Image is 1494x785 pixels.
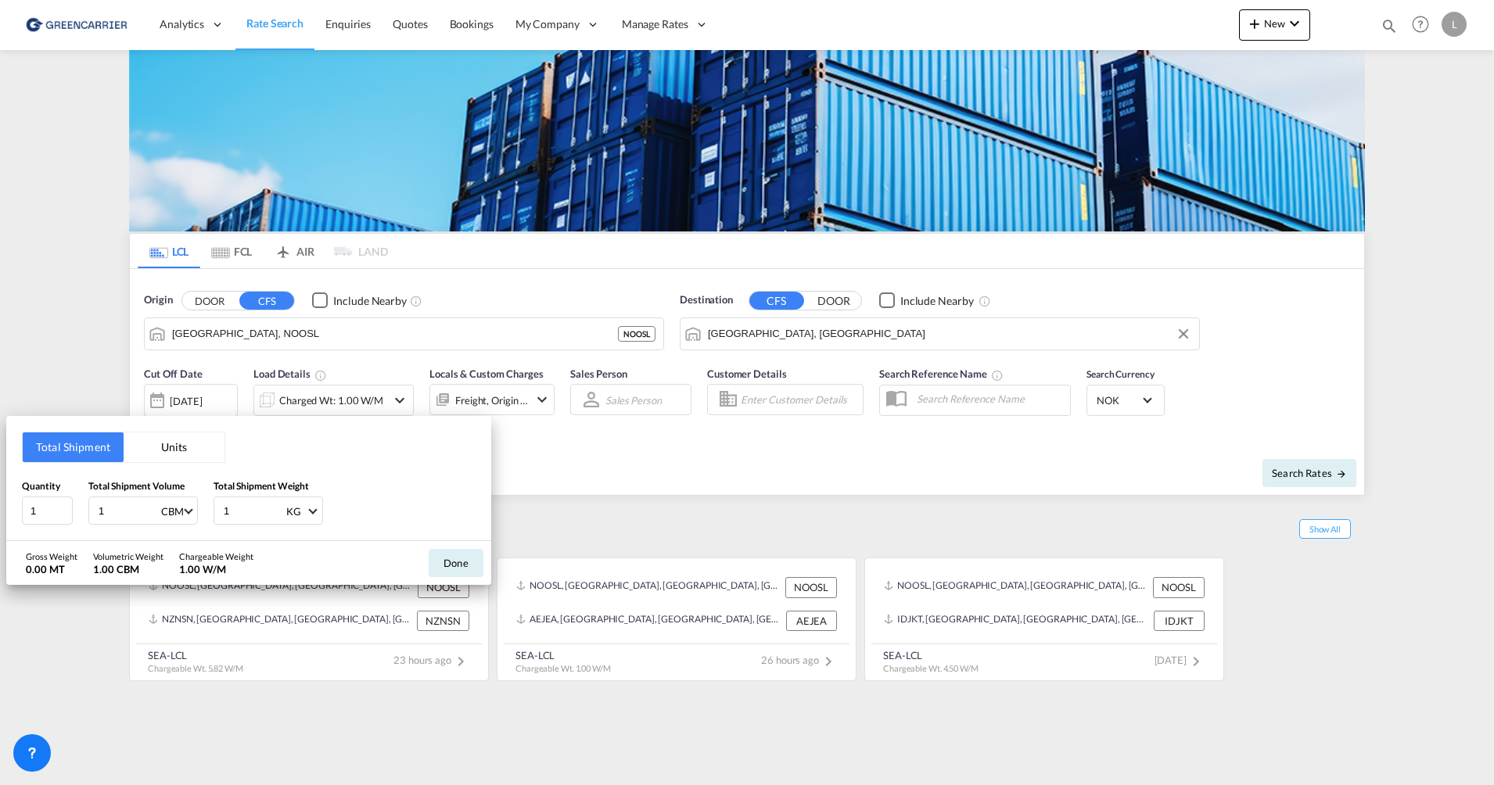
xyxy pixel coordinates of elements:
[214,480,309,492] span: Total Shipment Weight
[161,505,184,518] div: CBM
[97,497,160,524] input: Enter volume
[179,550,253,562] div: Chargeable Weight
[286,505,301,518] div: KG
[22,480,60,492] span: Quantity
[22,496,73,525] input: Qty
[23,432,124,462] button: Total Shipment
[93,550,163,562] div: Volumetric Weight
[26,562,77,576] div: 0.00 MT
[124,432,224,462] button: Units
[88,480,185,492] span: Total Shipment Volume
[429,549,483,577] button: Done
[26,550,77,562] div: Gross Weight
[179,562,253,576] div: 1.00 W/M
[93,562,163,576] div: 1.00 CBM
[222,497,285,524] input: Enter weight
